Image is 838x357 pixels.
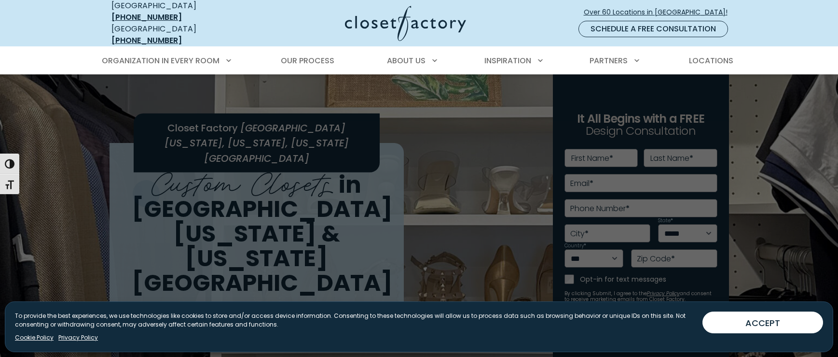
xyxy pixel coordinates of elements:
a: Cookie Policy [15,333,54,342]
span: Our Process [281,55,334,66]
a: [PHONE_NUMBER] [111,12,182,23]
span: Over 60 Locations in [GEOGRAPHIC_DATA]! [584,7,735,17]
p: To provide the best experiences, we use technologies like cookies to store and/or access device i... [15,312,695,329]
span: Organization in Every Room [102,55,220,66]
a: [PHONE_NUMBER] [111,35,182,46]
div: [GEOGRAPHIC_DATA] [111,23,251,46]
span: About Us [387,55,426,66]
span: Inspiration [484,55,531,66]
span: Locations [689,55,733,66]
a: Schedule a Free Consultation [578,21,728,37]
a: Privacy Policy [58,333,98,342]
a: Over 60 Locations in [GEOGRAPHIC_DATA]! [583,4,736,21]
nav: Primary Menu [95,47,743,74]
img: Closet Factory Logo [345,6,466,41]
span: Partners [590,55,628,66]
button: ACCEPT [702,312,823,333]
